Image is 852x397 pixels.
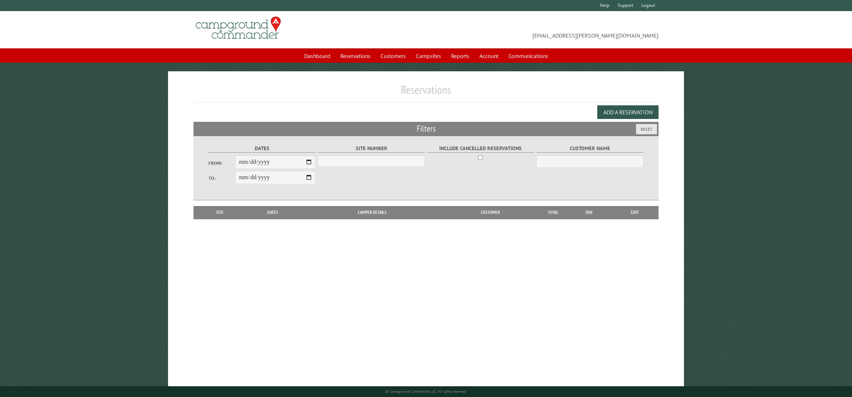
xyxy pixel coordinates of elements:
th: Total [539,206,567,219]
label: To: [209,175,235,182]
label: Dates [209,144,316,153]
th: Due [567,206,611,219]
img: Campground Commander [193,14,283,42]
h1: Reservations [193,83,658,102]
label: Site Number [318,144,425,153]
span: [EMAIL_ADDRESS][PERSON_NAME][DOMAIN_NAME] [426,20,659,40]
label: From: [209,160,235,167]
a: Reports [447,49,474,63]
h2: Filters [193,122,658,135]
label: Customer Name [536,144,643,153]
small: © Campground Commander LLC. All rights reserved. [386,389,466,394]
a: Account [475,49,503,63]
button: Add a Reservation [597,105,659,119]
th: Site [197,206,243,219]
a: Campsites [412,49,445,63]
th: Dates [243,206,303,219]
th: Customer [442,206,539,219]
a: Reservations [336,49,375,63]
th: Edit [611,206,659,219]
a: Customers [376,49,410,63]
a: Communications [504,49,552,63]
button: Reset [636,124,657,134]
th: Camper Details [303,206,442,219]
label: Include Cancelled Reservations [427,144,534,153]
a: Dashboard [300,49,335,63]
